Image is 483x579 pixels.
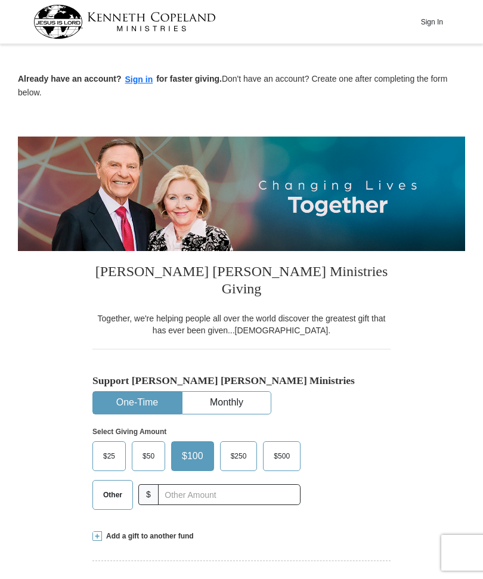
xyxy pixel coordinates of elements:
span: $50 [137,447,160,465]
p: Don't have an account? Create one after completing the form below. [18,73,465,98]
img: kcm-header-logo.svg [33,5,216,39]
span: $500 [268,447,296,465]
span: Other [97,486,128,504]
h3: [PERSON_NAME] [PERSON_NAME] Ministries Giving [92,251,391,312]
strong: Select Giving Amount [92,428,166,436]
button: Sign in [122,73,157,86]
button: Monthly [182,392,271,414]
strong: Already have an account? for faster giving. [18,74,222,83]
span: $25 [97,447,121,465]
h5: Support [PERSON_NAME] [PERSON_NAME] Ministries [92,374,391,387]
span: $ [138,484,159,505]
div: Together, we're helping people all over the world discover the greatest gift that has ever been g... [92,312,391,336]
span: $100 [176,447,209,465]
input: Other Amount [158,484,301,505]
button: One-Time [93,392,181,414]
button: Sign In [414,13,450,31]
span: Add a gift to another fund [102,531,194,541]
span: $250 [225,447,253,465]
